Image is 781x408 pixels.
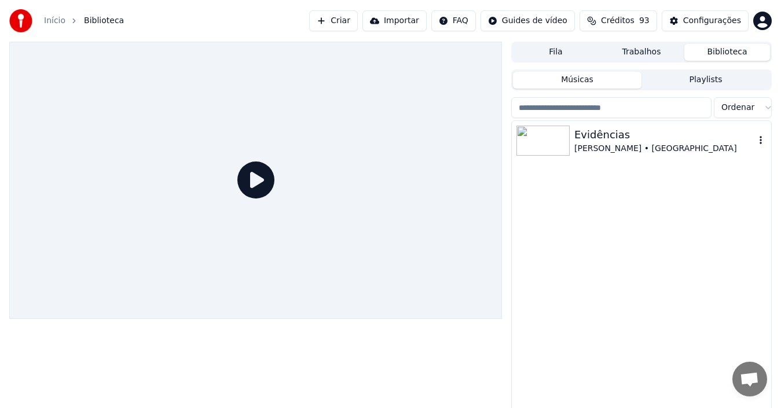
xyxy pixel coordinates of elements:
[639,15,650,27] span: 93
[580,10,657,31] button: Créditos93
[431,10,476,31] button: FAQ
[574,143,755,155] div: [PERSON_NAME] • [GEOGRAPHIC_DATA]
[44,15,65,27] a: Início
[574,127,755,143] div: Evidências
[601,15,635,27] span: Créditos
[684,44,770,61] button: Biblioteca
[362,10,427,31] button: Importar
[44,15,124,27] nav: breadcrumb
[599,44,684,61] button: Trabalhos
[84,15,124,27] span: Biblioteca
[732,362,767,396] div: Bate-papo aberto
[513,72,641,89] button: Músicas
[9,9,32,32] img: youka
[481,10,575,31] button: Guides de vídeo
[513,44,599,61] button: Fila
[721,102,754,113] span: Ordenar
[683,15,741,27] div: Configurações
[641,72,770,89] button: Playlists
[662,10,749,31] button: Configurações
[309,10,358,31] button: Criar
